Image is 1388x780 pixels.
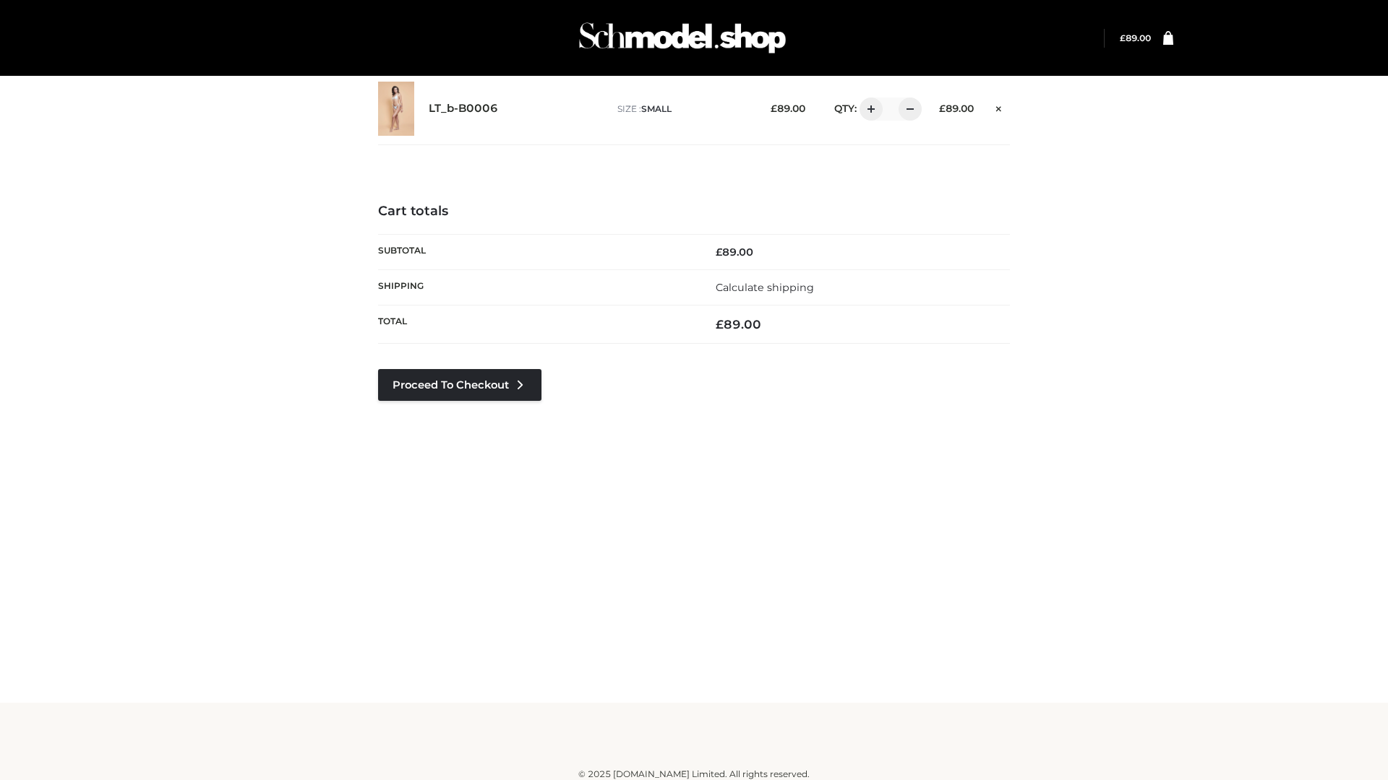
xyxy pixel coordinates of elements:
a: Calculate shipping [716,281,814,294]
p: size : [617,103,748,116]
img: Schmodel Admin 964 [574,9,791,66]
span: SMALL [641,103,672,114]
th: Subtotal [378,234,694,269]
span: £ [939,103,946,114]
a: LT_b-B0006 [429,102,498,116]
span: £ [1120,32,1126,43]
a: Proceed to Checkout [378,369,541,401]
h4: Cart totals [378,204,1010,220]
span: £ [716,246,722,259]
bdi: 89.00 [939,103,974,114]
bdi: 89.00 [1120,32,1151,43]
th: Shipping [378,269,694,305]
bdi: 89.00 [716,246,753,259]
span: £ [771,103,777,114]
div: QTY: [820,97,917,121]
a: £89.00 [1120,32,1151,43]
a: Remove this item [988,97,1010,116]
span: £ [716,317,724,331]
bdi: 89.00 [771,103,805,114]
bdi: 89.00 [716,317,761,331]
th: Total [378,305,694,344]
